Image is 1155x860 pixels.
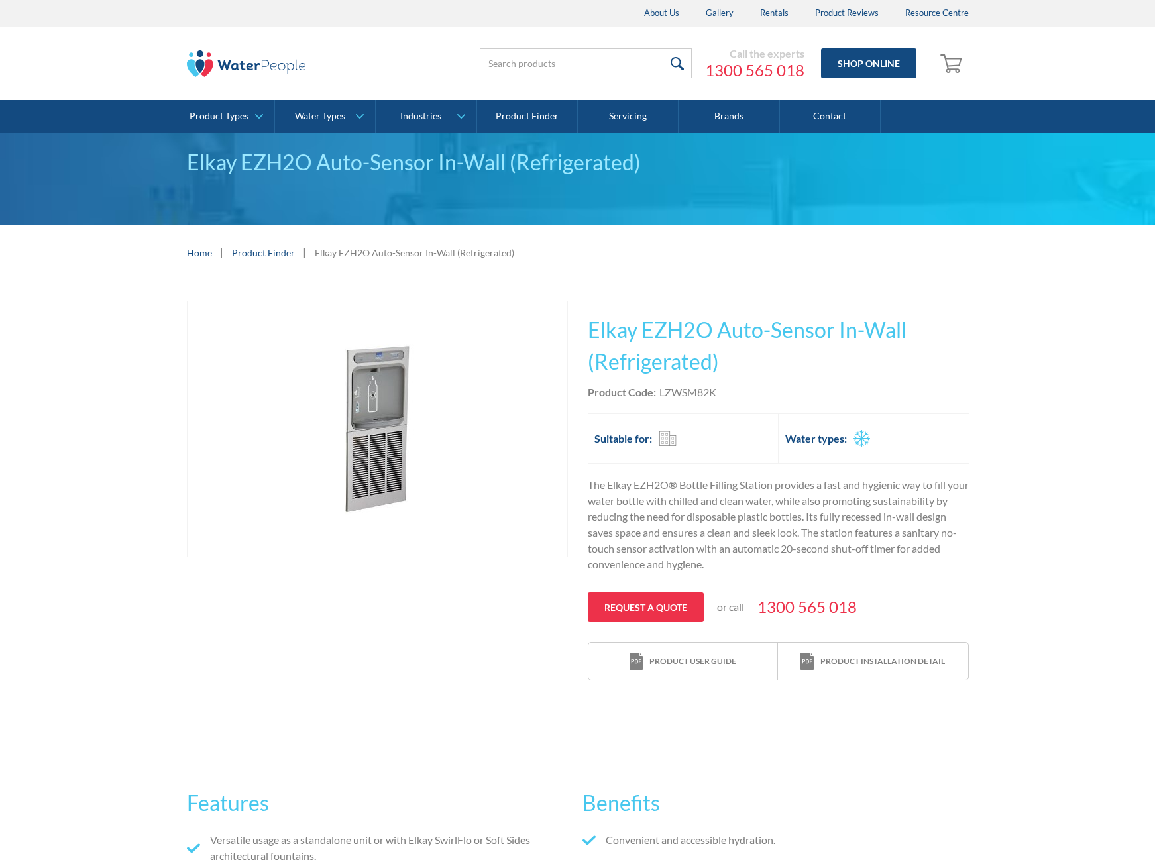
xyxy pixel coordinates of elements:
[174,100,274,133] a: Product Types
[219,244,225,260] div: |
[588,643,778,680] a: print iconProduct user guide
[578,100,679,133] a: Servicing
[594,431,652,447] h2: Suitable for:
[937,48,969,80] a: Open empty cart
[820,655,945,667] div: Product installation detail
[295,111,345,122] div: Water Types
[315,246,514,260] div: Elkay EZH2O Auto-Sensor In-Wall (Refrigerated)
[630,653,643,671] img: print icon
[250,301,505,557] img: Elkay EZH2O Auto-Sensor In-Wall (Refrigerated)
[588,386,656,398] strong: Product Code:
[190,111,248,122] div: Product Types
[187,50,306,77] img: The Water People
[588,592,704,622] a: Request a quote
[780,100,881,133] a: Contact
[477,100,578,133] a: Product Finder
[705,47,804,60] div: Call the experts
[588,314,969,378] h1: Elkay EZH2O Auto-Sensor In-Wall (Refrigerated)
[659,384,716,400] div: LZWSM82K
[940,52,965,74] img: shopping cart
[480,48,692,78] input: Search products
[800,653,814,671] img: print icon
[302,244,308,260] div: |
[649,655,736,667] div: Product user guide
[400,111,441,122] div: Industries
[757,595,857,619] a: 1300 565 018
[785,431,847,447] h2: Water types:
[582,787,968,819] h2: Benefits
[187,246,212,260] a: Home
[717,599,744,615] p: or call
[582,832,968,848] li: Convenient and accessible hydration.
[376,100,476,133] a: Industries
[778,643,967,680] a: print iconProduct installation detail
[187,787,573,819] h2: Features
[187,146,969,178] div: Elkay EZH2O Auto-Sensor In-Wall (Refrigerated)
[821,48,916,78] a: Shop Online
[275,100,375,133] a: Water Types
[705,60,804,80] a: 1300 565 018
[679,100,779,133] a: Brands
[588,477,969,572] p: The Elkay EZH2O® Bottle Filling Station provides a fast and hygienic way to fill your water bottl...
[232,246,295,260] a: Product Finder
[187,301,568,557] a: open lightbox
